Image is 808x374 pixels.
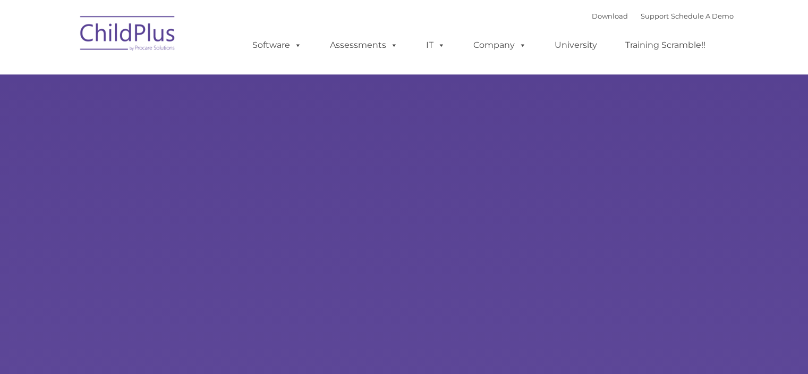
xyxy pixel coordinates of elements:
[641,12,669,20] a: Support
[544,35,608,56] a: University
[592,12,628,20] a: Download
[463,35,537,56] a: Company
[415,35,456,56] a: IT
[319,35,409,56] a: Assessments
[242,35,312,56] a: Software
[75,9,181,62] img: ChildPlus by Procare Solutions
[592,12,734,20] font: |
[671,12,734,20] a: Schedule A Demo
[615,35,716,56] a: Training Scramble!!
